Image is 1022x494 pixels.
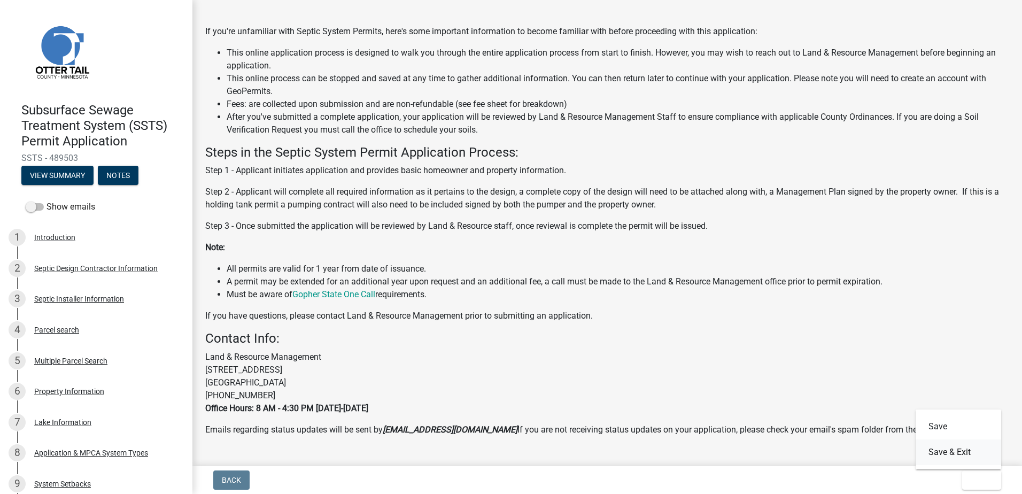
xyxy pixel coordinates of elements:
[34,449,148,457] div: Application & MPCA System Types
[227,111,1009,136] li: After you've submitted a complete application, your application will be reviewed by Land & Resour...
[205,331,1009,346] h4: Contact Info:
[222,476,241,484] span: Back
[916,414,1001,439] button: Save
[34,265,158,272] div: Septic Design Contractor Information
[383,424,517,435] strong: [EMAIL_ADDRESS][DOMAIN_NAME]
[98,172,138,181] wm-modal-confirm: Notes
[21,103,184,149] h4: Subsurface Sewage Treatment System (SSTS) Permit Application
[227,275,1009,288] li: A permit may be extended for an additional year upon request and an additional fee, a call must b...
[9,321,26,338] div: 4
[205,242,225,252] strong: Note:
[9,352,26,369] div: 5
[205,310,1009,322] p: If you have questions, please contact Land & Resource Management prior to submitting an application.
[9,414,26,431] div: 7
[205,164,1009,177] p: Step 1 - Applicant initiates application and provides basic homeowner and property information.
[916,439,1001,465] button: Save & Exit
[9,229,26,246] div: 1
[962,470,1001,490] button: Exit
[213,470,250,490] button: Back
[227,288,1009,301] li: Must be aware of requirements.
[9,475,26,492] div: 9
[9,383,26,400] div: 6
[227,98,1009,111] li: Fees: are collected upon submission and are non-refundable (see fee sheet for breakdown)
[34,357,107,365] div: Multiple Parcel Search
[34,388,104,395] div: Property Information
[205,403,368,413] strong: Office Hours: 8 AM - 4:30 PM [DATE]-[DATE]
[9,260,26,277] div: 2
[21,172,94,181] wm-modal-confirm: Summary
[205,220,1009,233] p: Step 3 - Once submitted the application will be reviewed by Land & Resource staff, once reviewal ...
[205,186,1009,211] p: Step 2 - Applicant will complete all required information as it pertains to the design, a complet...
[292,289,375,299] a: Gopher State One Call
[9,444,26,461] div: 8
[916,410,1001,469] div: Exit
[205,25,1009,38] p: If you're unfamiliar with Septic System Permits, here's some important information to become fami...
[34,234,75,241] div: Introduction
[21,166,94,185] button: View Summary
[26,200,95,213] label: Show emails
[205,423,1009,436] p: Emails regarding status updates will be sent by If you are not receiving status updates on your a...
[227,263,1009,275] li: All permits are valid for 1 year from date of issuance.
[205,145,1009,160] h4: Steps in the Septic System Permit Application Process:
[9,290,26,307] div: 3
[21,11,102,91] img: Otter Tail County, Minnesota
[205,351,1009,415] p: Land & Resource Management [STREET_ADDRESS] [GEOGRAPHIC_DATA] [PHONE_NUMBER]
[227,72,1009,98] li: This online process can be stopped and saved at any time to gather additional information. You ca...
[971,476,986,484] span: Exit
[21,153,171,163] span: SSTS - 489503
[34,295,124,303] div: Septic Installer Information
[34,326,79,334] div: Parcel search
[227,47,1009,72] li: This online application process is designed to walk you through the entire application process fr...
[34,480,91,488] div: System Setbacks
[98,166,138,185] button: Notes
[34,419,91,426] div: Lake Information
